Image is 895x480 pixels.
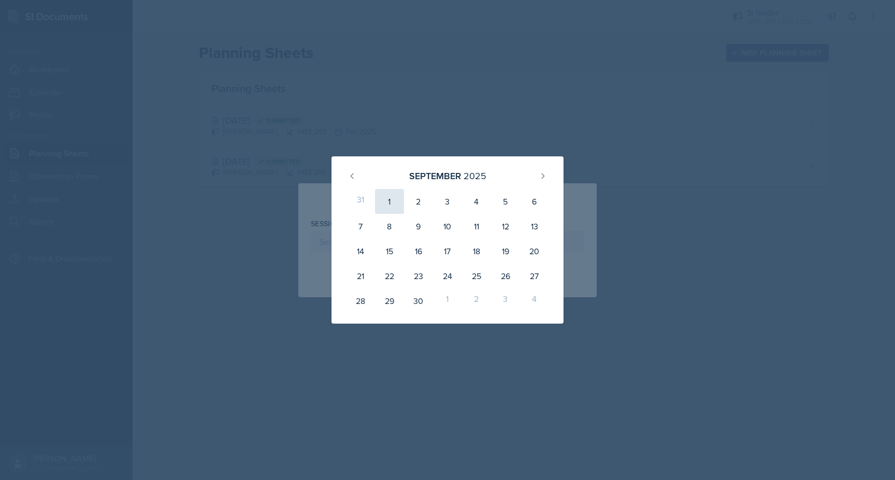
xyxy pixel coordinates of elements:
[462,264,491,288] div: 25
[491,288,520,313] div: 3
[404,239,433,264] div: 16
[404,264,433,288] div: 23
[375,189,404,214] div: 1
[491,264,520,288] div: 26
[346,239,375,264] div: 14
[433,288,462,313] div: 1
[464,169,486,183] div: 2025
[520,264,549,288] div: 27
[433,189,462,214] div: 3
[462,189,491,214] div: 4
[491,214,520,239] div: 12
[409,169,461,183] div: September
[520,214,549,239] div: 13
[520,189,549,214] div: 6
[433,214,462,239] div: 10
[404,189,433,214] div: 2
[375,288,404,313] div: 29
[375,214,404,239] div: 8
[404,214,433,239] div: 9
[491,239,520,264] div: 19
[346,288,375,313] div: 28
[462,288,491,313] div: 2
[346,214,375,239] div: 7
[520,288,549,313] div: 4
[375,239,404,264] div: 15
[433,239,462,264] div: 17
[375,264,404,288] div: 22
[462,214,491,239] div: 11
[404,288,433,313] div: 30
[433,264,462,288] div: 24
[346,264,375,288] div: 21
[520,239,549,264] div: 20
[491,189,520,214] div: 5
[346,189,375,214] div: 31
[462,239,491,264] div: 18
